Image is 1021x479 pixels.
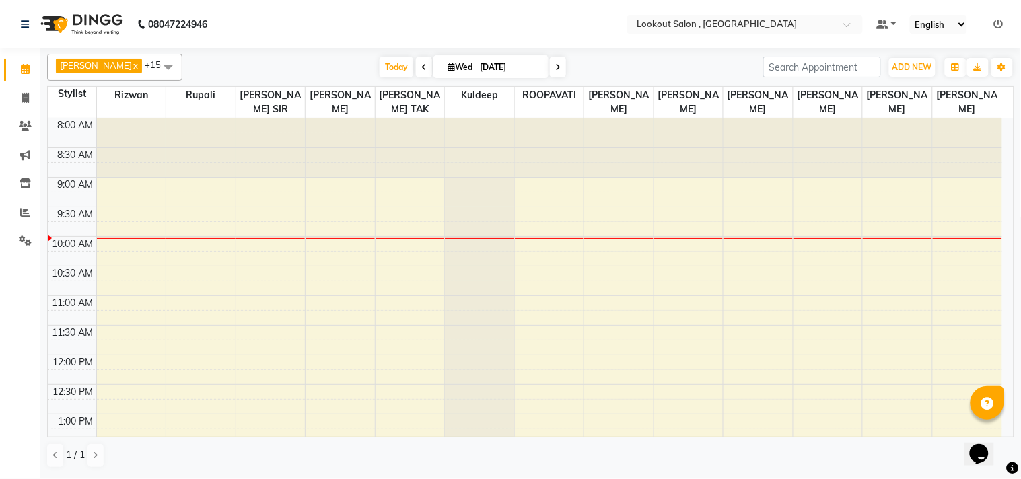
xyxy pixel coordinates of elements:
[48,87,96,101] div: Stylist
[55,118,96,133] div: 8:00 AM
[145,59,171,70] span: +15
[654,87,724,118] span: [PERSON_NAME]
[444,62,476,72] span: Wed
[50,326,96,340] div: 11:30 AM
[55,207,96,221] div: 9:30 AM
[50,385,96,399] div: 12:30 PM
[34,5,127,43] img: logo
[97,87,166,104] span: Rizwan
[794,87,863,118] span: [PERSON_NAME]
[50,355,96,369] div: 12:00 PM
[933,87,1002,118] span: [PERSON_NAME]
[55,148,96,162] div: 8:30 AM
[376,87,445,118] span: [PERSON_NAME] TAK
[66,448,85,462] span: 1 / 1
[50,266,96,281] div: 10:30 AM
[236,87,306,118] span: [PERSON_NAME] SIR
[964,425,1008,466] iframe: chat widget
[476,57,543,77] input: 2025-09-03
[763,57,881,77] input: Search Appointment
[445,87,514,104] span: kuldeep
[306,87,375,118] span: [PERSON_NAME]
[380,57,413,77] span: Today
[50,296,96,310] div: 11:00 AM
[132,60,138,71] a: x
[55,178,96,192] div: 9:00 AM
[584,87,654,118] span: [PERSON_NAME]
[60,60,132,71] span: [PERSON_NAME]
[889,58,936,77] button: ADD NEW
[724,87,793,118] span: [PERSON_NAME]
[863,87,932,118] span: [PERSON_NAME]
[56,414,96,429] div: 1:00 PM
[148,5,207,43] b: 08047224946
[50,237,96,251] div: 10:00 AM
[166,87,236,104] span: Rupali
[515,87,584,104] span: ROOPAVATI
[892,62,932,72] span: ADD NEW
